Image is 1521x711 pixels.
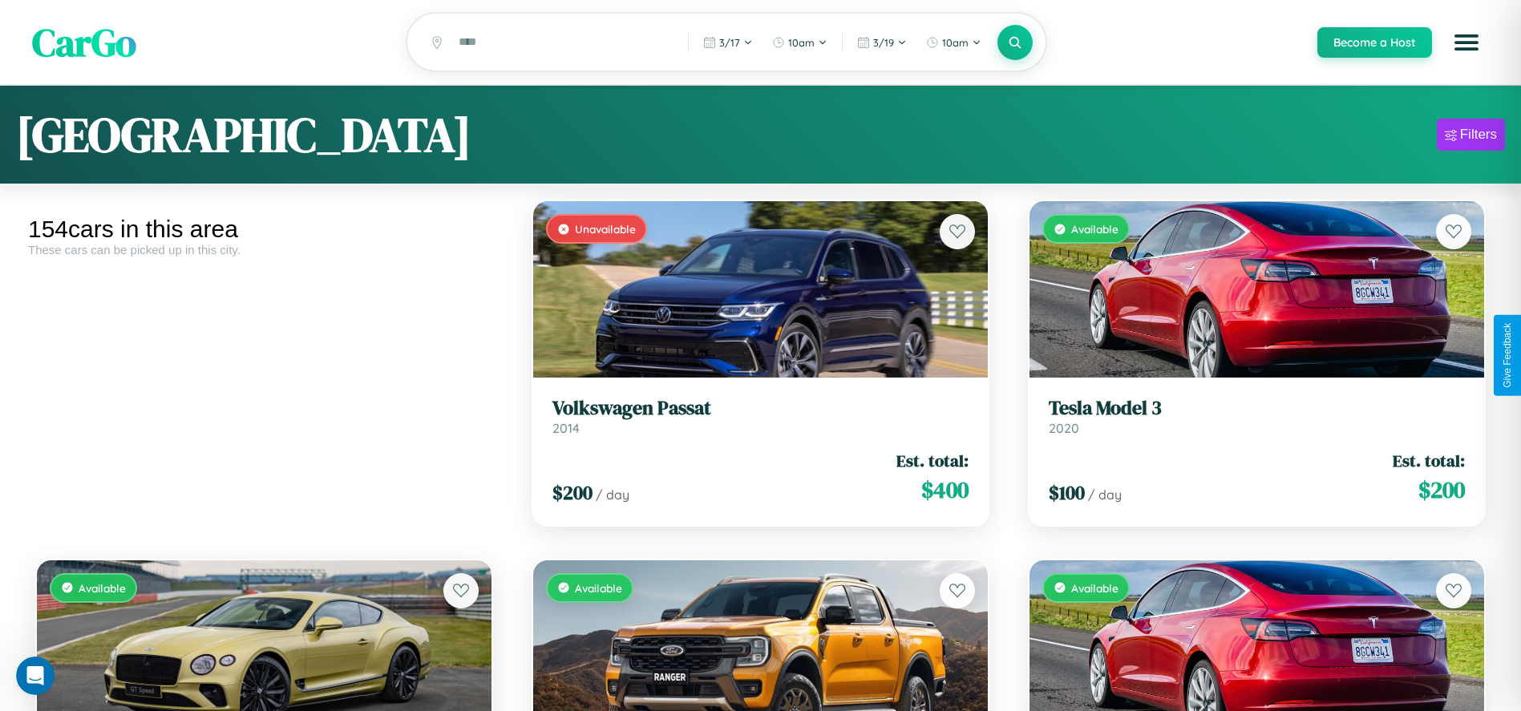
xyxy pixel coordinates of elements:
[1460,127,1497,143] div: Filters
[1317,27,1432,58] button: Become a Host
[1088,487,1122,503] span: / day
[1502,323,1513,388] div: Give Feedback
[921,474,969,506] span: $ 400
[1071,222,1119,236] span: Available
[1444,20,1489,65] button: Open menu
[788,36,815,49] span: 10am
[1393,449,1465,472] span: Est. total:
[918,30,989,55] button: 10am
[552,397,969,436] a: Volkswagen Passat2014
[695,30,761,55] button: 3/17
[552,397,969,420] h3: Volkswagen Passat
[28,243,500,257] div: These cars can be picked up in this city.
[596,487,629,503] span: / day
[1049,397,1465,436] a: Tesla Model 32020
[873,36,894,49] span: 3 / 19
[575,222,636,236] span: Unavailable
[849,30,915,55] button: 3/19
[1049,397,1465,420] h3: Tesla Model 3
[1071,581,1119,595] span: Available
[1418,474,1465,506] span: $ 200
[16,656,55,695] iframe: Intercom live chat
[1437,119,1505,151] button: Filters
[552,420,580,436] span: 2014
[764,30,835,55] button: 10am
[16,102,471,168] h1: [GEOGRAPHIC_DATA]
[719,36,740,49] span: 3 / 17
[32,16,136,69] span: CarGo
[79,581,126,595] span: Available
[942,36,969,49] span: 10am
[1049,420,1079,436] span: 2020
[1049,479,1085,506] span: $ 100
[552,479,593,506] span: $ 200
[575,581,622,595] span: Available
[28,216,500,243] div: 154 cars in this area
[896,449,969,472] span: Est. total:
